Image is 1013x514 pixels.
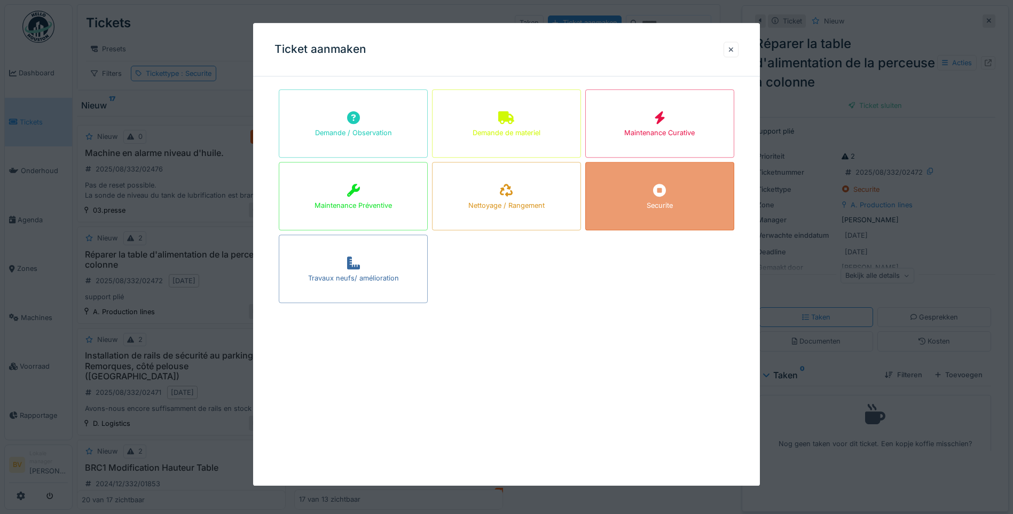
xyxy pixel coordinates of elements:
div: Demande / Observation [315,128,392,138]
h3: Ticket aanmaken [274,43,366,56]
div: Maintenance Préventive [315,201,392,211]
div: Maintenance Curative [624,128,695,138]
div: Travaux neufs/ amélioration [308,274,399,284]
div: Securite [647,201,673,211]
div: Nettoyage / Rangement [468,201,545,211]
div: Demande de materiel [473,128,540,138]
